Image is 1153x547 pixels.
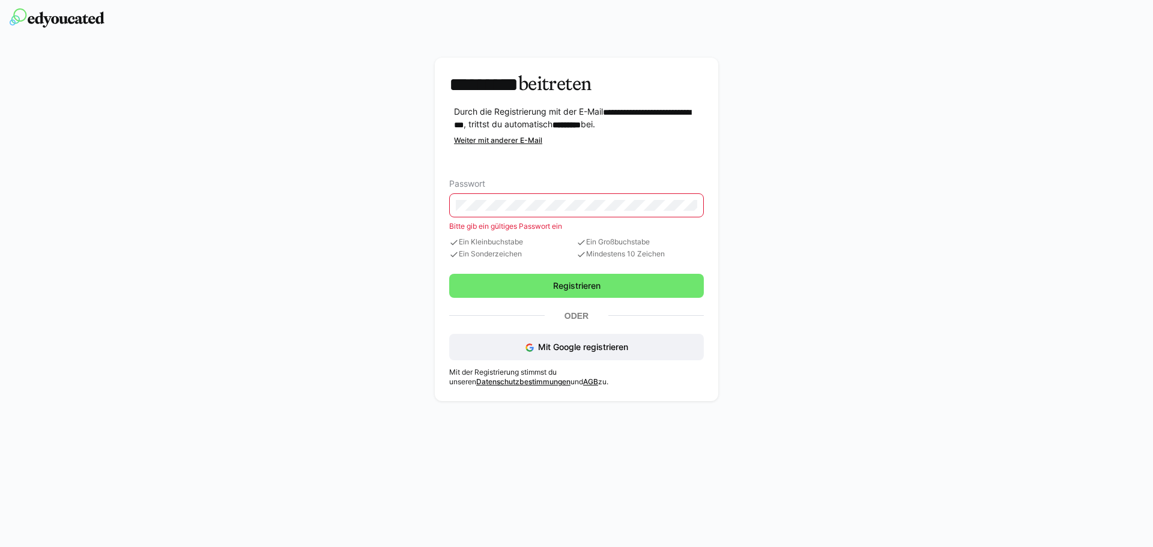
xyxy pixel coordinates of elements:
[551,280,602,292] span: Registrieren
[538,342,628,352] span: Mit Google registrieren
[576,250,704,259] span: Mindestens 10 Zeichen
[576,238,704,247] span: Ein Großbuchstabe
[449,367,704,387] p: Mit der Registrierung stimmst du unseren und zu.
[449,179,485,189] span: Passwort
[449,72,704,96] h3: beitreten
[10,8,104,28] img: edyoucated
[449,238,576,247] span: Ein Kleinbuchstabe
[454,106,704,131] p: Durch die Registrierung mit der E-Mail , trittst du automatisch bei.
[449,250,576,259] span: Ein Sonderzeichen
[449,334,704,360] button: Mit Google registrieren
[449,274,704,298] button: Registrieren
[454,136,704,145] div: Weiter mit anderer E-Mail
[449,222,562,231] span: Bitte gib ein gültiges Passwort ein
[545,307,608,324] p: Oder
[476,377,570,386] a: Datenschutzbestimmungen
[583,377,598,386] a: AGB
